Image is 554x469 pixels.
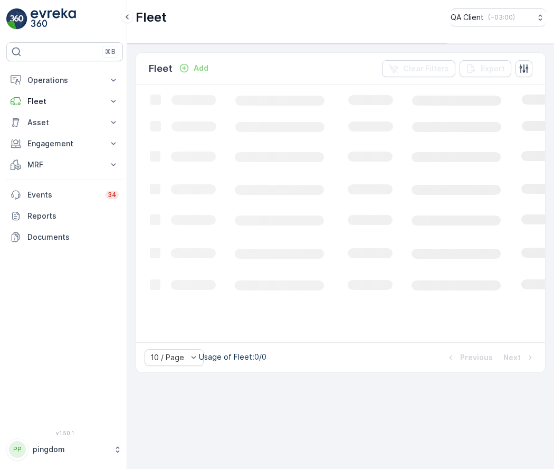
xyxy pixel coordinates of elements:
[6,91,123,112] button: Fleet
[444,351,494,364] button: Previous
[6,430,123,436] span: v 1.50.1
[27,211,119,221] p: Reports
[503,352,521,363] p: Next
[33,444,108,455] p: pingdom
[403,63,449,74] p: Clear Filters
[27,232,119,242] p: Documents
[6,438,123,461] button: PPpingdom
[481,63,505,74] p: Export
[194,63,208,73] p: Add
[31,8,76,30] img: logo_light-DOdMpM7g.png
[175,62,213,74] button: Add
[6,205,123,227] a: Reports
[6,8,27,30] img: logo
[27,138,102,149] p: Engagement
[27,190,99,200] p: Events
[451,8,546,26] button: QA Client(+03:00)
[488,13,515,22] p: ( +03:00 )
[27,96,102,107] p: Fleet
[105,48,116,56] p: ⌘B
[6,70,123,91] button: Operations
[6,112,123,133] button: Asset
[6,154,123,175] button: MRF
[382,60,455,77] button: Clear Filters
[502,351,537,364] button: Next
[451,12,484,23] p: QA Client
[27,160,102,170] p: MRF
[460,352,493,363] p: Previous
[108,191,117,199] p: 34
[27,75,102,86] p: Operations
[6,133,123,154] button: Engagement
[136,9,167,26] p: Fleet
[6,227,123,248] a: Documents
[6,184,123,205] a: Events34
[9,441,26,458] div: PP
[199,352,266,362] p: Usage of Fleet : 0/0
[149,61,173,76] p: Fleet
[460,60,511,77] button: Export
[27,117,102,128] p: Asset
